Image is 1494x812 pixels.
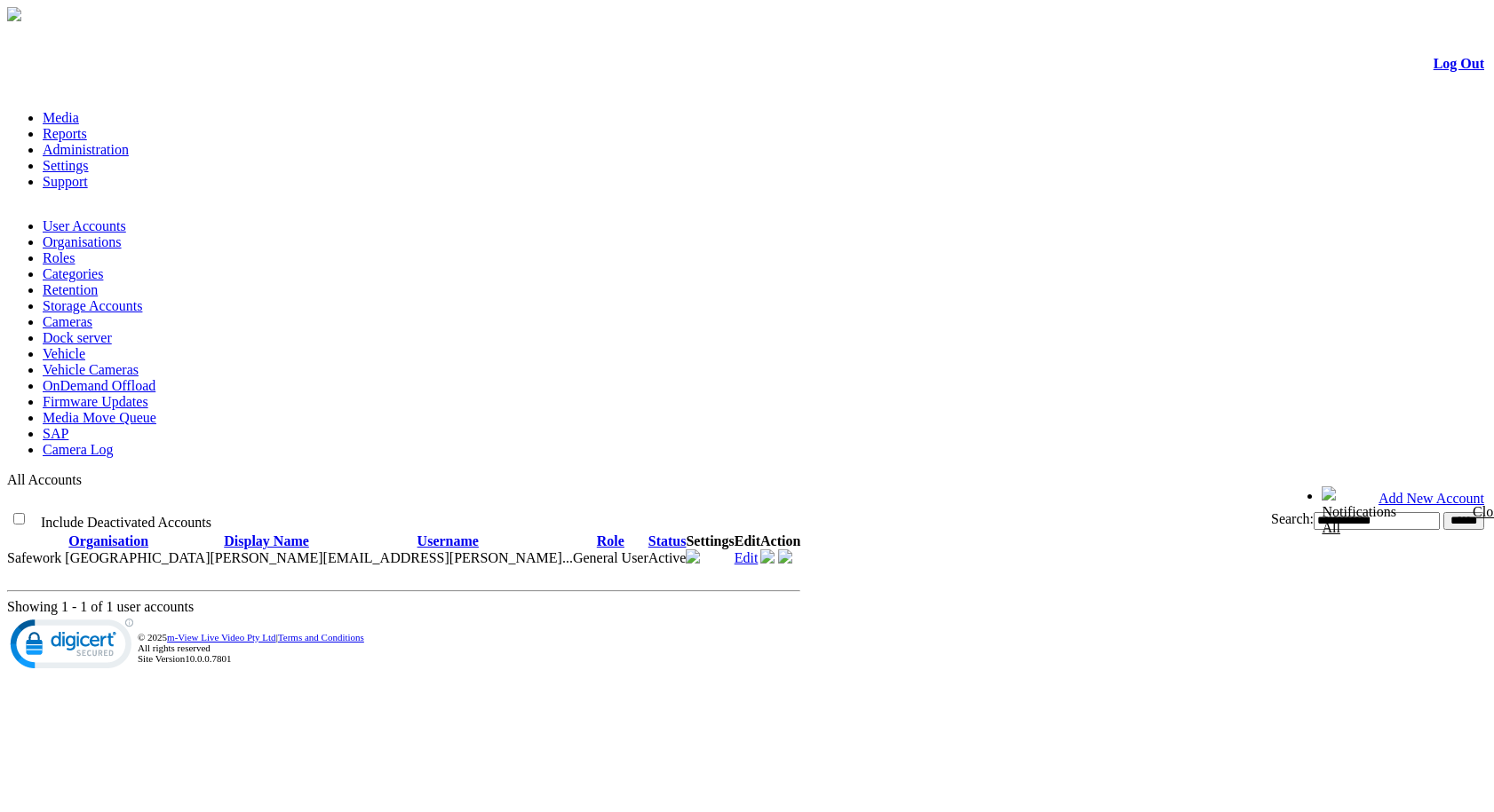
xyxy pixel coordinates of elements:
[138,653,1484,664] div: Site Version
[185,653,231,664] span: 10.0.0.7801
[7,599,194,614] span: Showing 1 - 1 of 1 user accounts
[760,549,775,564] img: user-active-green-icon.svg
[648,533,687,548] a: Status
[735,533,760,549] th: Edit
[43,282,98,297] a: Retention
[728,511,1484,530] div: Search:
[43,410,156,425] a: Media Move Queue
[210,550,322,565] span: Contact Method: SMS and Email
[686,533,734,549] th: Settings
[1070,487,1286,501] span: Welcome, [PERSON_NAME] (Administrator)
[573,549,648,567] td: General User
[1434,56,1484,71] a: Log Out
[686,549,700,564] img: camera24.png
[1322,486,1336,501] img: bell24.png
[43,174,88,189] a: Support
[778,551,792,566] a: MFA Not Set
[224,533,309,548] a: Display Name
[43,234,122,249] a: Organisations
[43,126,87,141] a: Reports
[597,533,624,548] a: Role
[278,632,364,643] a: Terms and Conditions
[43,266,103,281] a: Categories
[417,533,479,548] a: Username
[323,550,573,565] span: guy.reynolds@safework.nsw.gov.au
[41,515,211,530] span: Include Deactivated Accounts
[43,218,126,233] a: User Accounts
[7,7,21,21] img: arrow-3.png
[43,426,68,441] a: SAP
[43,250,75,265] a: Roles
[7,550,210,565] span: Safework [GEOGRAPHIC_DATA]
[1322,504,1450,536] div: Notifications
[43,158,89,173] a: Settings
[43,362,139,377] a: Vehicle Cameras
[68,533,148,548] a: Organisation
[760,533,800,549] th: Action
[7,472,82,487] span: All Accounts
[138,632,1484,664] div: © 2025 | All rights reserved
[760,551,775,566] a: Deactivate
[10,618,134,678] img: DigiCert Secured Site Seal
[43,314,92,329] a: Cameras
[43,346,85,361] a: Vehicle
[43,330,112,345] a: Dock server
[43,442,114,457] a: Camera Log
[43,394,148,409] a: Firmware Updates
[648,549,687,567] td: Active
[43,142,129,157] a: Administration
[43,298,142,313] a: Storage Accounts
[43,110,79,125] a: Media
[735,550,759,565] a: Edit
[167,632,276,643] a: m-View Live Video Pty Ltd
[43,378,155,393] a: OnDemand Offload
[778,549,792,564] img: mfa-shield-white-icon.svg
